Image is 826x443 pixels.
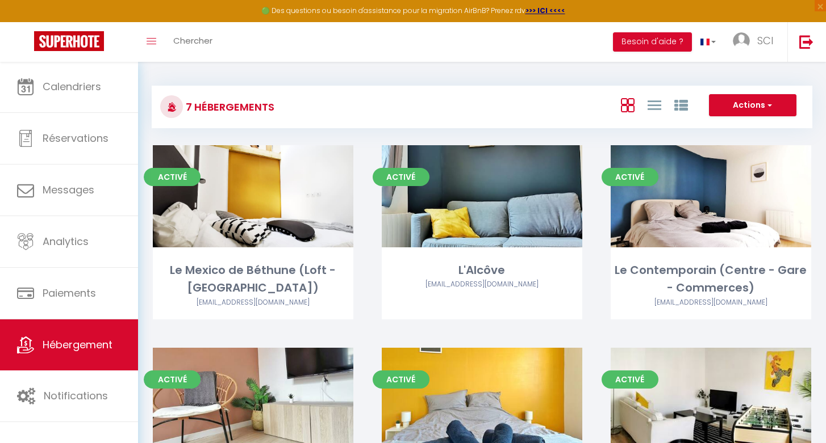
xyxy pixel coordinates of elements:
span: Chercher [173,35,212,47]
a: ... SCI [724,22,787,62]
span: Réservations [43,131,109,145]
a: Vue en Liste [648,95,661,114]
a: >>> ICI <<<< [525,6,565,15]
span: Calendriers [43,79,101,94]
span: Messages [43,183,94,197]
div: Le Contemporain (Centre - Gare - Commerces) [611,261,811,297]
div: Le Mexico de Béthune (Loft - [GEOGRAPHIC_DATA]) [153,261,353,297]
span: Activé [144,168,201,186]
img: logout [799,35,814,49]
a: Chercher [165,22,221,62]
div: Airbnb [382,279,582,290]
span: Activé [602,168,658,186]
div: L'Alcôve [382,261,582,279]
span: Notifications [44,389,108,403]
img: ... [733,32,750,49]
span: Activé [373,370,429,389]
div: Airbnb [611,297,811,308]
button: Besoin d'aide ? [613,32,692,52]
button: Actions [709,94,796,117]
div: Airbnb [153,297,353,308]
a: Vue en Box [621,95,635,114]
span: Paiements [43,286,96,300]
h3: 7 Hébergements [183,94,274,120]
span: Activé [602,370,658,389]
span: Activé [373,168,429,186]
span: Activé [144,370,201,389]
span: SCI [757,33,773,48]
span: Analytics [43,234,89,248]
span: Hébergement [43,337,112,352]
img: Super Booking [34,31,104,51]
a: Vue par Groupe [674,95,688,114]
